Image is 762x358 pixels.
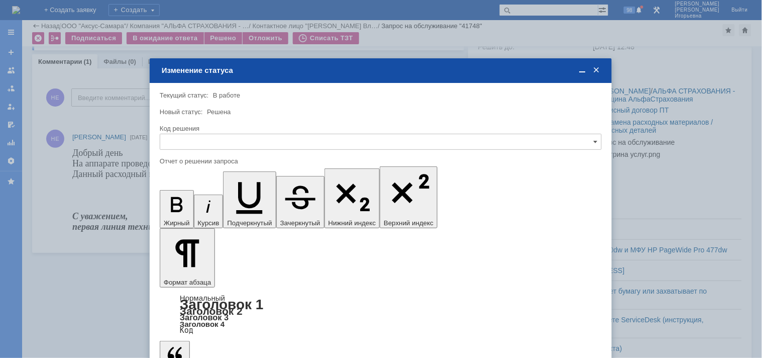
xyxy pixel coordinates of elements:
[213,92,240,99] span: В работе
[180,320,225,328] a: Заголовок 4
[207,108,231,116] span: Решена
[164,219,190,227] span: Жирный
[384,219,433,227] span: Верхний индекс
[329,219,376,227] span: Нижний индекс
[180,313,229,322] a: Заголовок 3
[280,219,320,227] span: Зачеркнутый
[160,228,215,288] button: Формат абзаца
[180,326,193,335] a: Код
[164,279,211,286] span: Формат абзаца
[162,66,602,75] div: Изменение статуса
[160,295,602,334] div: Формат абзаца
[227,219,272,227] span: Подчеркнутый
[180,294,225,302] a: Нормальный
[180,297,264,312] a: Заголовок 1
[592,66,602,75] span: Закрыть
[160,92,208,99] label: Текущий статус:
[276,176,324,228] button: Зачеркнутый
[180,305,243,317] a: Заголовок 2
[160,190,194,228] button: Жирный
[194,195,224,228] button: Курсив
[160,108,203,116] label: Новый статус:
[160,125,600,132] div: Код решения
[324,168,380,228] button: Нижний индекс
[380,166,438,228] button: Верхний индекс
[198,219,220,227] span: Курсив
[223,171,276,228] button: Подчеркнутый
[160,158,600,164] div: Отчет о решении запроса
[578,66,588,75] span: Свернуть (Ctrl + M)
